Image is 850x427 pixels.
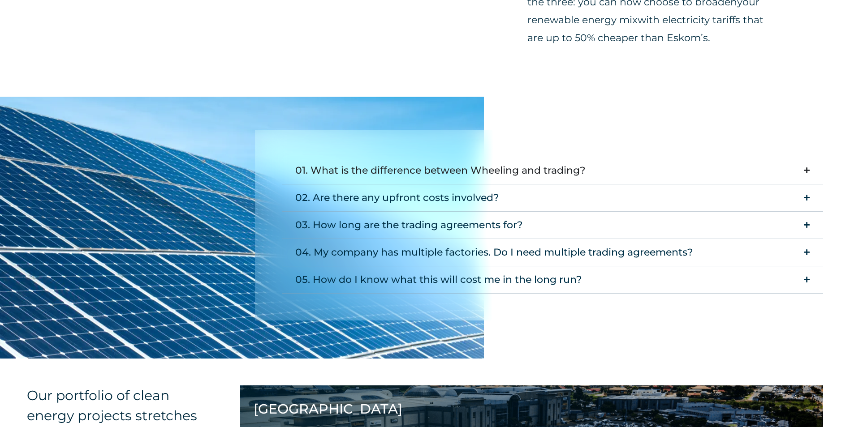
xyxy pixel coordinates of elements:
div: Accordion. Open links with Enter or Space, close with Escape, and navigate with Arrow Keys [282,157,823,294]
summary: 04. My company has multiple factories. Do I need multiple trading agreements? [282,239,823,266]
span: with electricity tariffs that are up to 50% cheaper than Eskom’s. [527,14,764,44]
div: 01. What is the difference between Wheeling and trading? [295,162,586,179]
div: 04. My company has multiple factories. Do I need multiple trading agreements? [295,243,693,261]
summary: 01. What is the difference between Wheeling and trading? [282,157,823,184]
summary: 02. Are there any upfront costs involved? [282,184,823,212]
summary: 05. How do I know what this will cost me in the long run? [282,266,823,294]
summary: 03. How long are the trading agreements for? [282,212,823,239]
div: 05. How do I know what this will cost me in the long run? [295,271,582,289]
div: 03. How long are the trading agreements for? [295,216,523,234]
div: 02. Are there any upfront costs involved? [295,189,499,207]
